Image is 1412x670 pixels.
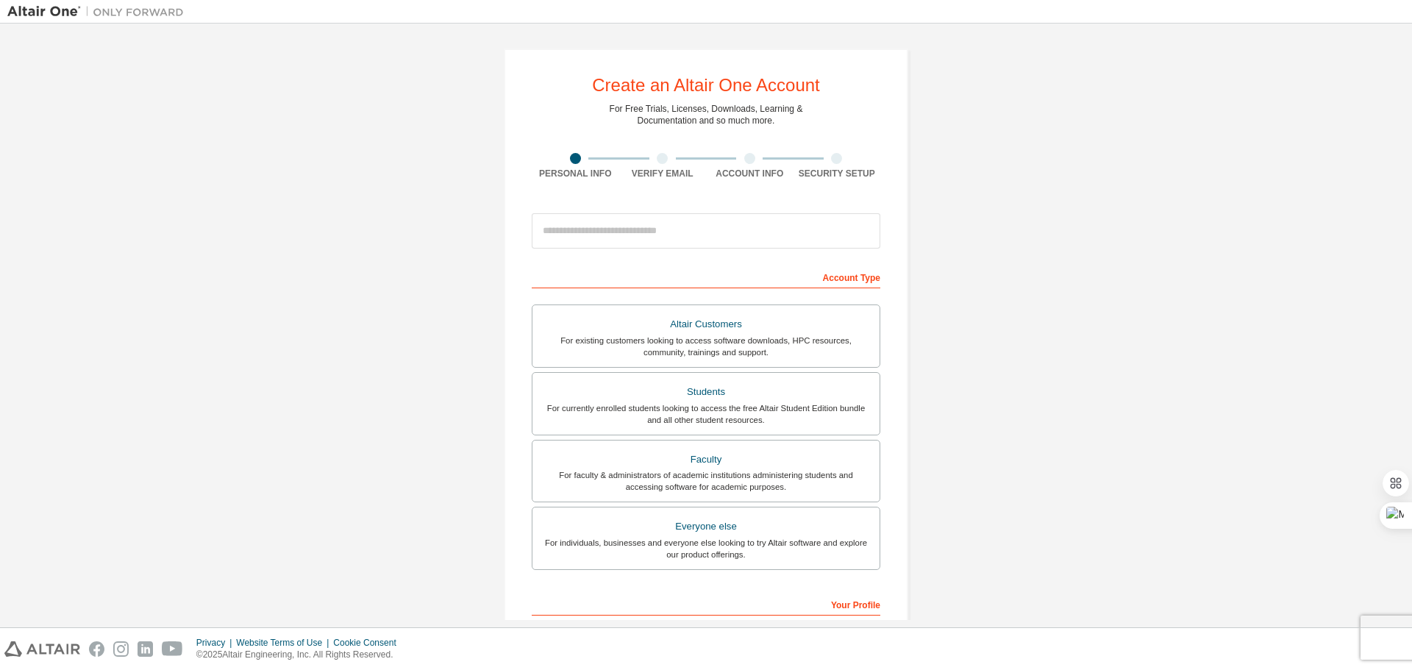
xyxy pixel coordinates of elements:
[532,265,880,288] div: Account Type
[610,103,803,126] div: For Free Trials, Licenses, Downloads, Learning & Documentation and so much more.
[196,637,236,649] div: Privacy
[541,314,871,335] div: Altair Customers
[532,168,619,179] div: Personal Info
[619,168,707,179] div: Verify Email
[333,637,404,649] div: Cookie Consent
[706,168,794,179] div: Account Info
[196,649,405,661] p: © 2025 Altair Engineering, Inc. All Rights Reserved.
[541,516,871,537] div: Everyone else
[89,641,104,657] img: facebook.svg
[541,382,871,402] div: Students
[541,449,871,470] div: Faculty
[541,402,871,426] div: For currently enrolled students looking to access the free Altair Student Edition bundle and all ...
[592,76,820,94] div: Create an Altair One Account
[236,637,333,649] div: Website Terms of Use
[4,641,80,657] img: altair_logo.svg
[7,4,191,19] img: Altair One
[541,537,871,560] div: For individuals, businesses and everyone else looking to try Altair software and explore our prod...
[541,469,871,493] div: For faculty & administrators of academic institutions administering students and accessing softwa...
[794,168,881,179] div: Security Setup
[541,335,871,358] div: For existing customers looking to access software downloads, HPC resources, community, trainings ...
[113,641,129,657] img: instagram.svg
[532,592,880,616] div: Your Profile
[138,641,153,657] img: linkedin.svg
[162,641,183,657] img: youtube.svg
